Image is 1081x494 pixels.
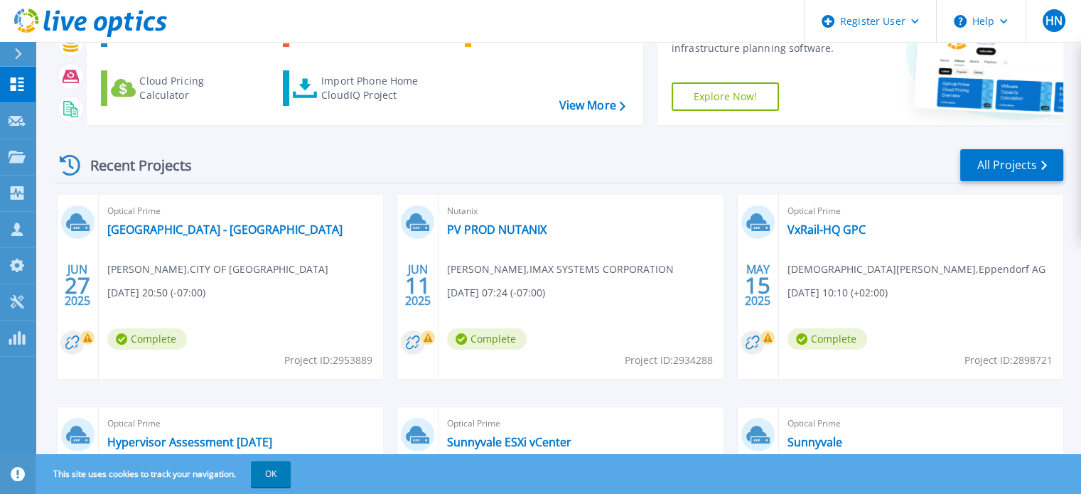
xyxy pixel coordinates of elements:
[447,435,571,449] a: Sunnyvale ESXi vCenter
[960,149,1063,181] a: All Projects
[251,461,291,487] button: OK
[321,74,432,102] div: Import Phone Home CloudIQ Project
[447,262,674,277] span: [PERSON_NAME] , IMAX SYSTEMS CORPORATION
[447,285,545,301] span: [DATE] 07:24 (-07:00)
[787,285,888,301] span: [DATE] 10:10 (+02:00)
[107,416,375,431] span: Optical Prime
[1045,15,1062,26] span: HN
[787,416,1055,431] span: Optical Prime
[284,353,372,368] span: Project ID: 2953889
[107,203,375,219] span: Optical Prime
[625,353,713,368] span: Project ID: 2934288
[101,70,259,106] a: Cloud Pricing Calculator
[447,416,714,431] span: Optical Prime
[964,353,1053,368] span: Project ID: 2898721
[64,259,91,311] div: JUN 2025
[447,203,714,219] span: Nutanix
[404,259,431,311] div: JUN 2025
[107,435,272,449] a: Hypervisor Assessment [DATE]
[447,328,527,350] span: Complete
[39,461,291,487] span: This site uses cookies to track your navigation.
[107,285,205,301] span: [DATE] 20:50 (-07:00)
[107,222,343,237] a: [GEOGRAPHIC_DATA] - [GEOGRAPHIC_DATA]
[55,148,211,183] div: Recent Projects
[787,328,867,350] span: Complete
[139,74,253,102] div: Cloud Pricing Calculator
[107,328,187,350] span: Complete
[65,279,90,291] span: 27
[745,279,770,291] span: 15
[787,203,1055,219] span: Optical Prime
[107,262,328,277] span: [PERSON_NAME] , CITY OF [GEOGRAPHIC_DATA]
[787,435,842,449] a: Sunnyvale
[672,82,780,111] a: Explore Now!
[559,99,625,112] a: View More
[787,262,1045,277] span: [DEMOGRAPHIC_DATA][PERSON_NAME] , Eppendorf AG
[744,259,771,311] div: MAY 2025
[405,279,431,291] span: 11
[787,222,866,237] a: VxRail-HQ GPC
[447,222,547,237] a: PV PROD NUTANIX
